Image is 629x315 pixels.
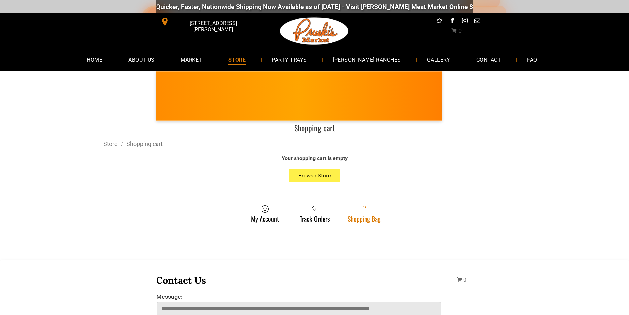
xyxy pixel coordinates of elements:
a: Shopping Bag [344,205,384,223]
a: My Account [248,205,282,223]
span: 0 [458,28,462,34]
a: Track Orders [297,205,333,223]
a: email [473,17,481,27]
div: Breadcrumbs [103,140,526,148]
a: FAQ [517,51,547,68]
a: instagram [460,17,469,27]
img: Pruski-s+Market+HQ+Logo2-1920w.png [279,13,350,49]
div: Quicker, Faster, Nationwide Shipping Now Available as of [DATE] - Visit [PERSON_NAME] Meat Market... [151,3,551,11]
span: / [118,140,126,147]
a: [STREET_ADDRESS][PERSON_NAME] [156,17,257,27]
button: Browse Store [289,169,341,182]
h3: Contact Us [156,274,442,286]
a: STORE [219,51,256,68]
span: 0 [463,277,466,283]
a: facebook [448,17,456,27]
a: ABOUT US [119,51,164,68]
a: Social network [435,17,444,27]
label: Message: [157,293,442,300]
a: [PERSON_NAME] RANCHES [323,51,411,68]
a: HOME [77,51,112,68]
span: [PERSON_NAME] MARKET [435,100,565,111]
span: [STREET_ADDRESS][PERSON_NAME] [170,17,256,36]
a: GALLERY [417,51,460,68]
h1: Shopping cart [103,123,526,133]
div: Your shopping cart is empty [196,155,434,162]
span: Browse Store [298,172,331,179]
a: PARTY TRAYS [262,51,317,68]
a: CONTACT [467,51,511,68]
a: MARKET [171,51,212,68]
a: Shopping cart [126,140,163,147]
a: Store [103,140,118,147]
